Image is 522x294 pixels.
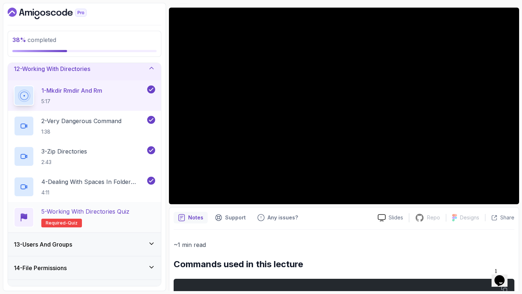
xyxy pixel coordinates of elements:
[485,214,514,221] button: Share
[174,259,514,270] h2: Commands used in this lecture
[12,36,26,43] span: 38 %
[8,8,103,19] a: Dashboard
[14,264,67,272] h3: 14 - File Permissions
[14,85,155,106] button: 1-Mkdir Rmdir And Rm5:17
[500,214,514,221] p: Share
[188,214,203,221] p: Notes
[41,177,146,186] p: 4 - Dealing With Spaces In Folder Names
[68,220,78,226] span: quiz
[14,116,155,136] button: 2-Very Dangerous Command1:38
[492,265,515,287] iframe: chat widget
[41,147,87,156] p: 3 - Zip Directories
[253,212,302,223] button: Feedback button
[174,212,208,223] button: notes button
[14,146,155,167] button: 3-Zip Directories2:43
[41,117,121,125] p: 2 - Very Dangerous Command
[14,207,155,227] button: 5-Working with Directories QuizRequired-quiz
[8,256,161,280] button: 14-File Permissions
[211,212,250,223] button: Support button
[389,214,403,221] p: Slides
[12,36,56,43] span: completed
[268,214,298,221] p: Any issues?
[41,189,146,196] p: 4:11
[41,128,121,135] p: 1:38
[46,220,68,226] span: Required-
[14,240,72,249] h3: 13 - Users And Groups
[8,57,161,80] button: 12-Working With Directories
[14,177,155,197] button: 4-Dealing With Spaces In Folder Names4:11
[174,240,514,250] p: ~1 min read
[460,214,479,221] p: Designs
[41,159,87,166] p: 2:43
[14,64,90,73] h3: 12 - Working With Directories
[372,214,409,222] a: Slides
[8,233,161,256] button: 13-Users And Groups
[169,8,519,204] iframe: 1 - mkdir rmdir and rm
[41,207,129,216] p: 5 - Working with Directories Quiz
[225,214,246,221] p: Support
[41,86,102,95] p: 1 - Mkdir Rmdir And Rm
[427,214,440,221] p: Repo
[41,98,102,105] p: 5:17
